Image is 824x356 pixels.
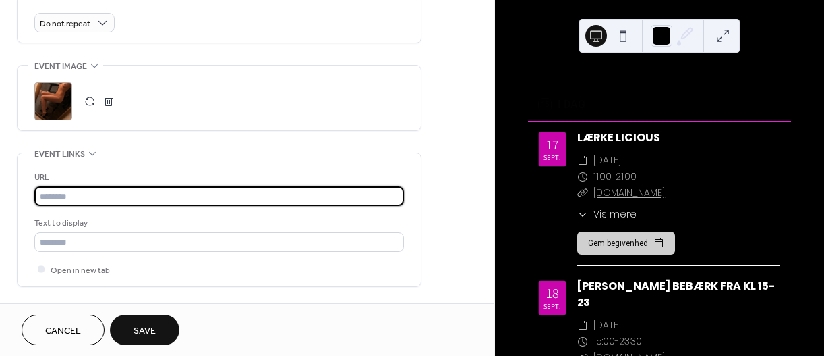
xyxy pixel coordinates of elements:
button: Cancel [22,315,105,345]
div: URL [34,170,401,184]
span: 21:00 [616,169,637,185]
span: 15:00 [593,334,615,350]
span: Do not repeat [40,16,90,32]
div: sept. [543,303,561,309]
span: Event links [34,147,85,161]
div: ​ [577,169,588,185]
div: sept. [543,154,561,161]
span: Open in new tab [51,263,110,278]
span: [DATE] [593,153,621,169]
div: 17 [546,138,559,151]
span: Vis mere [593,207,637,222]
span: [DATE] [593,317,621,334]
span: 11:00 [593,169,612,185]
div: ​ [577,317,588,334]
span: Event image [34,59,87,74]
button: Gem begivenhed [577,232,675,255]
button: ​Vis mere [577,207,637,222]
span: Save [134,324,156,338]
div: VAGTPLAN [528,72,791,88]
span: Cancel [45,324,81,338]
a: [PERSON_NAME] BEBÆRK FRA KL 15-23 [577,278,775,310]
span: - [615,334,619,350]
div: ​ [577,334,588,350]
div: ​ [577,207,588,222]
a: LÆRKE LICIOUS [577,130,660,145]
a: [DOMAIN_NAME] [593,186,665,199]
div: ; [34,82,72,120]
div: Text to display [34,216,401,230]
div: ​ [577,153,588,169]
span: 23:30 [619,334,642,350]
div: ​ [577,185,588,201]
span: - [612,169,616,185]
div: 18 [546,286,559,300]
button: Save [110,315,179,345]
